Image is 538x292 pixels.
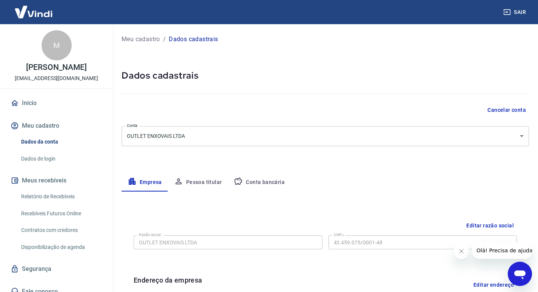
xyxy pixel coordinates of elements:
[18,239,104,255] a: Disponibilização de agenda
[168,173,228,192] button: Pessoa titular
[26,63,86,71] p: [PERSON_NAME]
[472,242,532,259] iframe: Mensagem da empresa
[9,117,104,134] button: Meu cadastro
[42,30,72,60] div: M
[5,5,63,11] span: Olá! Precisa de ajuda?
[163,35,166,44] p: /
[228,173,291,192] button: Conta bancária
[454,244,469,259] iframe: Fechar mensagem
[9,261,104,277] a: Segurança
[122,126,529,146] div: OUTLET ENXOVAIS LTDA
[169,35,218,44] p: Dados cadastrais
[18,189,104,204] a: Relatório de Recebíveis
[18,222,104,238] a: Contratos com credores
[18,134,104,150] a: Dados da conta
[484,103,529,117] button: Cancelar conta
[508,262,532,286] iframe: Botão para abrir a janela de mensagens
[334,232,344,238] label: CNPJ
[122,173,168,192] button: Empresa
[9,0,58,23] img: Vindi
[9,95,104,111] a: Início
[463,219,517,233] button: Editar razão social
[127,123,137,128] label: Conta
[15,74,98,82] p: [EMAIL_ADDRESS][DOMAIN_NAME]
[139,232,161,238] label: Razão social
[122,70,529,82] h5: Dados cadastrais
[18,206,104,221] a: Recebíveis Futuros Online
[18,151,104,167] a: Dados de login
[502,5,529,19] button: Sair
[9,172,104,189] button: Meus recebíveis
[122,35,160,44] a: Meu cadastro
